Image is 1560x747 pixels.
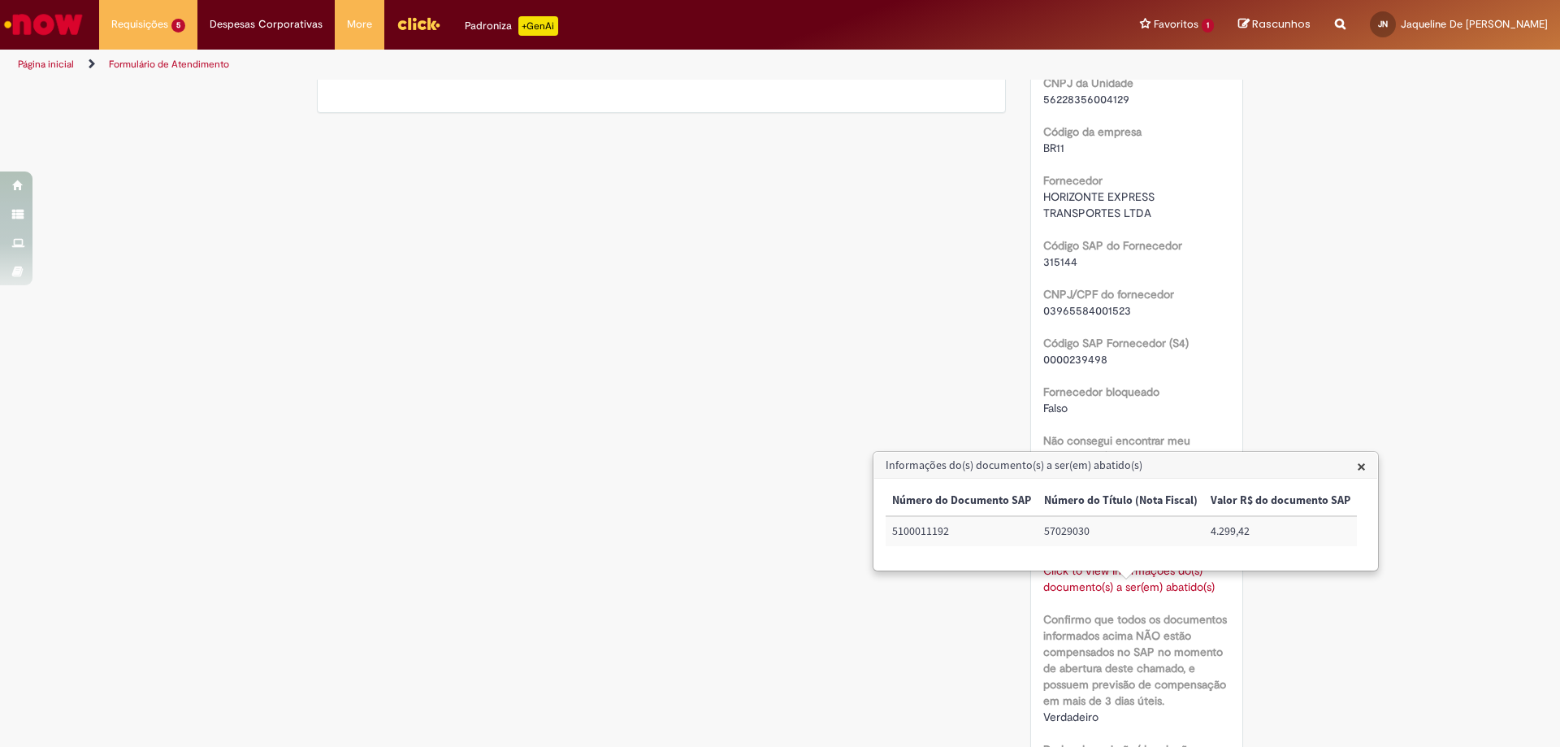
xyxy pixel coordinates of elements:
[1043,563,1215,594] a: Click to view Informações do(s) documento(s) a ser(em) abatido(s)
[1043,287,1174,302] b: CNPJ/CPF do fornecedor
[1252,16,1311,32] span: Rascunhos
[171,19,185,33] span: 5
[1038,516,1204,546] td: Número do Título (Nota Fiscal): 57029030
[1043,710,1098,724] span: Verdadeiro
[347,16,372,33] span: More
[111,16,168,33] span: Requisições
[1043,173,1103,188] b: Fornecedor
[1043,352,1107,367] span: 0000239498
[1043,433,1222,497] b: Não consegui encontrar meu fornecedor (marque esta opção e preencha manualmente os campos que apa...
[1238,17,1311,33] a: Rascunhos
[396,11,440,36] img: click_logo_yellow_360x200.png
[886,516,1038,546] td: Número do Documento SAP: 5100011192
[1043,124,1142,139] b: Código da empresa
[12,50,1028,80] ul: Trilhas de página
[1202,19,1214,33] span: 1
[1043,76,1133,90] b: CNPJ da Unidade
[1043,189,1158,220] span: HORIZONTE EXPRESS TRANSPORTES LTDA
[874,453,1377,479] h3: Informações do(s) documento(s) a ser(em) abatido(s)
[1043,401,1068,415] span: Falso
[1043,141,1064,155] span: BR11
[1038,486,1204,516] th: Número do Título (Nota Fiscal)
[2,8,85,41] img: ServiceNow
[1204,486,1357,516] th: Valor R$ do documento SAP
[886,486,1038,516] th: Número do Documento SAP
[873,451,1379,571] div: Informações do(s) documento(s) a ser(em) abatido(s)
[1401,17,1548,31] span: Jaqueline De [PERSON_NAME]
[210,16,323,33] span: Despesas Corporativas
[1043,238,1182,253] b: Código SAP do Fornecedor
[1154,16,1198,33] span: Favoritos
[518,16,558,36] p: +GenAi
[1357,455,1366,477] span: ×
[1043,384,1159,399] b: Fornecedor bloqueado
[1043,254,1077,269] span: 315144
[1204,516,1357,546] td: Valor R$ do documento SAP: 4.299,42
[1357,458,1366,475] button: Close
[18,58,74,71] a: Página inicial
[465,16,558,36] div: Padroniza
[1043,303,1131,318] span: 03965584001523
[1043,336,1189,350] b: Código SAP Fornecedor (S4)
[1378,19,1388,29] span: JN
[1043,612,1227,708] b: Confirmo que todos os documentos informados acima NÃO estão compensados no SAP no momento de aber...
[1043,92,1129,106] span: 56228356004129
[109,58,229,71] a: Formulário de Atendimento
